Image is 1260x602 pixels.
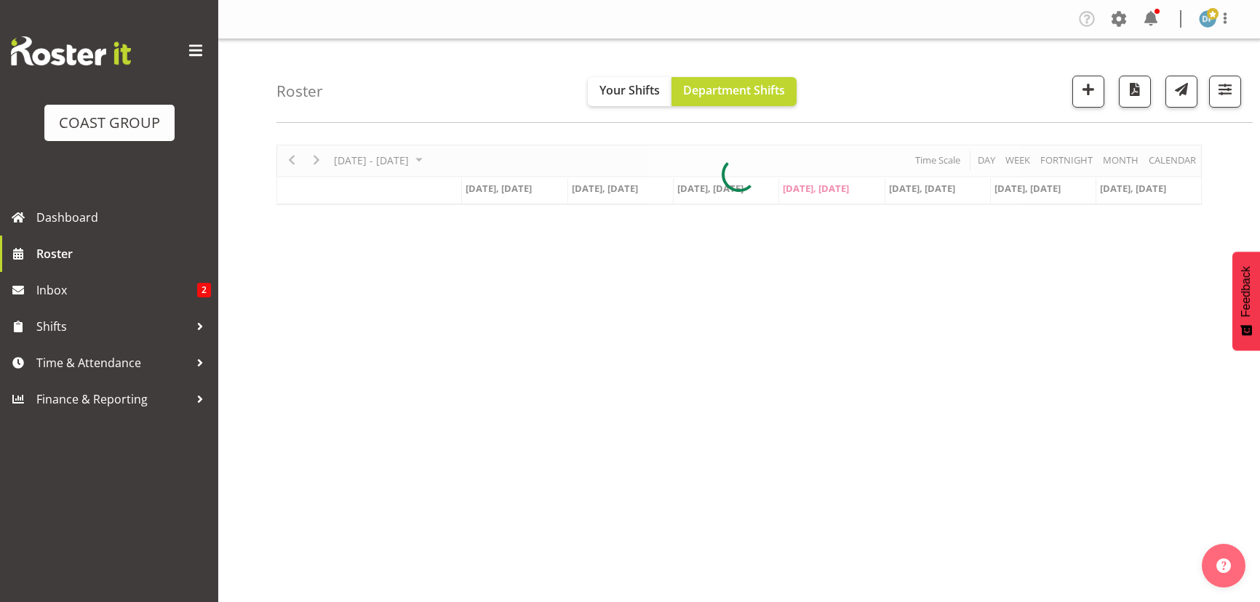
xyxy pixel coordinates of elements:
[1240,266,1253,317] span: Feedback
[36,388,189,410] span: Finance & Reporting
[1232,252,1260,350] button: Feedback - Show survey
[1072,76,1104,108] button: Add a new shift
[36,243,211,265] span: Roster
[1119,76,1151,108] button: Download a PDF of the roster according to the set date range.
[59,112,160,134] div: COAST GROUP
[1165,76,1197,108] button: Send a list of all shifts for the selected filtered period to all rostered employees.
[36,316,189,337] span: Shifts
[588,77,671,106] button: Your Shifts
[1216,558,1231,573] img: help-xxl-2.png
[276,83,323,100] h4: Roster
[683,82,785,98] span: Department Shifts
[1199,10,1216,28] img: david-forte1134.jpg
[599,82,660,98] span: Your Shifts
[197,283,211,297] span: 2
[36,352,189,374] span: Time & Attendance
[1209,76,1241,108] button: Filter Shifts
[11,36,131,65] img: Rosterit website logo
[36,206,211,228] span: Dashboard
[36,279,197,301] span: Inbox
[671,77,797,106] button: Department Shifts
